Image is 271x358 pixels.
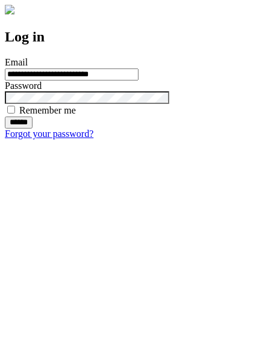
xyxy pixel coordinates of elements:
h2: Log in [5,29,266,45]
label: Email [5,57,28,67]
label: Password [5,80,42,91]
label: Remember me [19,105,76,115]
img: logo-4e3dc11c47720685a147b03b5a06dd966a58ff35d612b21f08c02c0306f2b779.png [5,5,14,14]
a: Forgot your password? [5,129,93,139]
